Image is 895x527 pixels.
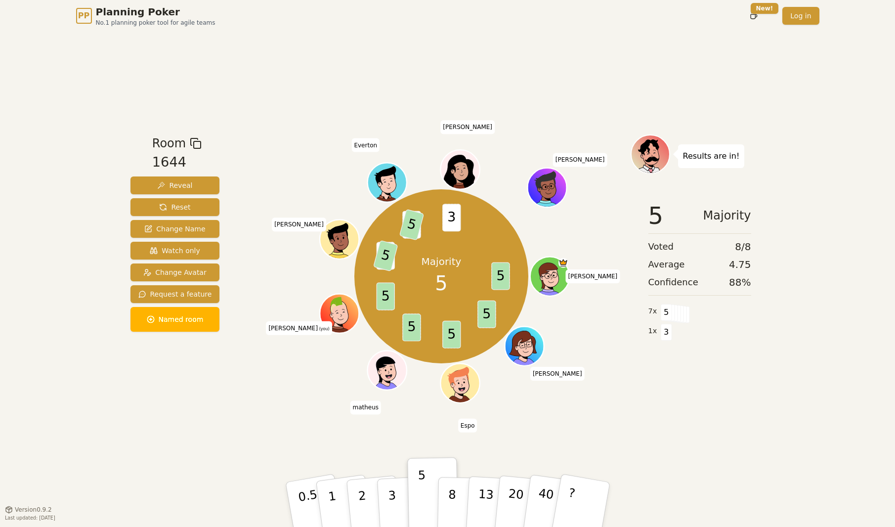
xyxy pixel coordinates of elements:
span: 3 [442,204,461,232]
button: Click to change your avatar [321,295,358,332]
span: 8 / 8 [735,240,751,254]
span: Voted [648,240,674,254]
span: Majority [703,204,751,227]
span: Click to change your name [351,138,380,152]
button: Version0.9.2 [5,506,52,514]
span: 5 [402,314,421,342]
span: Click to change your name [553,153,607,167]
span: 3 [661,324,672,341]
span: 5 [435,268,447,298]
span: PP [78,10,89,22]
span: 88 % [729,275,751,289]
p: Majority [422,255,462,268]
div: 1644 [152,152,202,173]
span: 5 [661,304,672,321]
span: Click to change your name [350,400,381,414]
span: 5 [399,209,425,241]
span: 5 [491,263,510,290]
span: Click to change your name [272,218,326,231]
span: 5 [648,204,664,227]
a: Log in [782,7,819,25]
button: Watch only [130,242,220,260]
span: 5 [442,321,461,349]
a: PPPlanning PokerNo.1 planning poker tool for agile teams [76,5,215,27]
span: Last updated: [DATE] [5,515,55,521]
span: 5 [373,240,398,272]
span: 5 [477,301,496,328]
div: New! [751,3,779,14]
span: Watch only [150,246,200,256]
span: Change Avatar [143,267,207,277]
span: 5 [377,283,395,310]
button: New! [745,7,763,25]
p: Results are in! [683,149,740,163]
span: Named room [147,314,204,324]
span: Reveal [157,180,192,190]
button: Reveal [130,176,220,194]
span: Change Name [144,224,205,234]
span: Version 0.9.2 [15,506,52,514]
p: 5 [418,468,426,522]
span: Confidence [648,275,698,289]
span: Average [648,258,685,271]
span: Julie is the host [558,258,568,268]
span: 7 x [648,306,657,317]
span: Request a feature [138,289,212,299]
button: Request a feature [130,285,220,303]
span: Click to change your name [440,120,495,134]
button: Change Name [130,220,220,238]
button: Named room [130,307,220,332]
button: Change Avatar [130,263,220,281]
span: Click to change your name [566,269,620,283]
span: Click to change your name [530,367,585,381]
span: 1 x [648,326,657,337]
span: Planning Poker [96,5,215,19]
span: (you) [318,327,330,331]
span: 4.75 [729,258,751,271]
span: Reset [159,202,190,212]
span: Click to change your name [266,321,332,335]
span: No.1 planning poker tool for agile teams [96,19,215,27]
span: Room [152,134,186,152]
span: Click to change your name [458,419,477,433]
button: Reset [130,198,220,216]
